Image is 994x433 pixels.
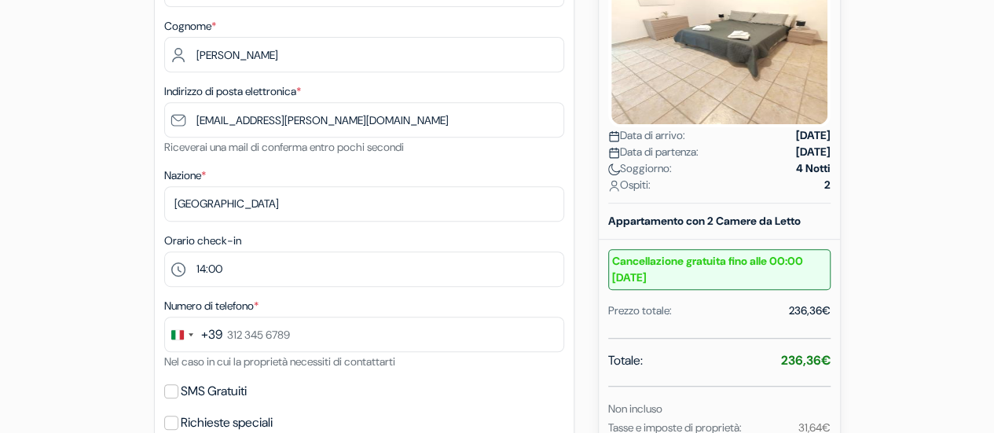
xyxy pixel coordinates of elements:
[796,127,831,144] strong: [DATE]
[164,102,564,138] input: Inserisci il tuo indirizzo email
[164,354,395,369] small: Nel caso in cui la proprietà necessiti di contattarti
[824,177,831,193] strong: 2
[164,233,241,249] label: Orario check-in
[608,303,672,319] div: Prezzo totale:
[164,140,404,154] small: Riceverai una mail di conferma entro pochi secondi
[608,402,662,416] small: Non incluso
[608,130,620,142] img: calendar.svg
[796,144,831,160] strong: [DATE]
[608,351,643,370] span: Totale:
[608,163,620,175] img: moon.svg
[164,83,301,100] label: Indirizzo di posta elettronica
[181,380,247,402] label: SMS Gratuiti
[164,37,564,72] input: Inserisci il cognome
[164,18,216,35] label: Cognome
[608,249,831,290] small: Cancellazione gratuita fino alle 00:00 [DATE]
[796,160,831,177] strong: 4 Notti
[608,160,672,177] span: Soggiorno:
[608,180,620,192] img: user_icon.svg
[608,214,801,228] b: Appartamento con 2 Camere da Letto
[608,127,685,144] span: Data di arrivo:
[789,303,831,319] div: 236,36€
[164,167,206,184] label: Nazione
[164,317,564,352] input: 312 345 6789
[164,298,259,314] label: Numero di telefono
[608,177,651,193] span: Ospiti:
[608,144,699,160] span: Data di partenza:
[165,317,222,351] button: Change country, selected Italy (+39)
[781,352,831,369] strong: 236,36€
[608,147,620,159] img: calendar.svg
[201,325,222,344] div: +39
